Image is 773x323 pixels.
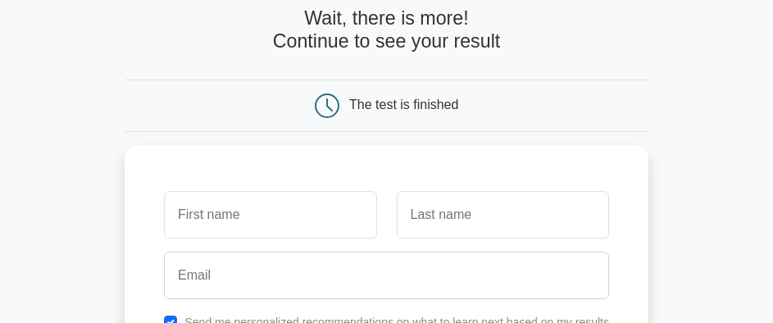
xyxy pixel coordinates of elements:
input: First name [164,191,376,239]
div: The test is finished [349,98,458,111]
input: Last name [397,191,609,239]
input: Email [164,252,609,299]
h4: Wait, there is more! Continue to see your result [125,7,648,53]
